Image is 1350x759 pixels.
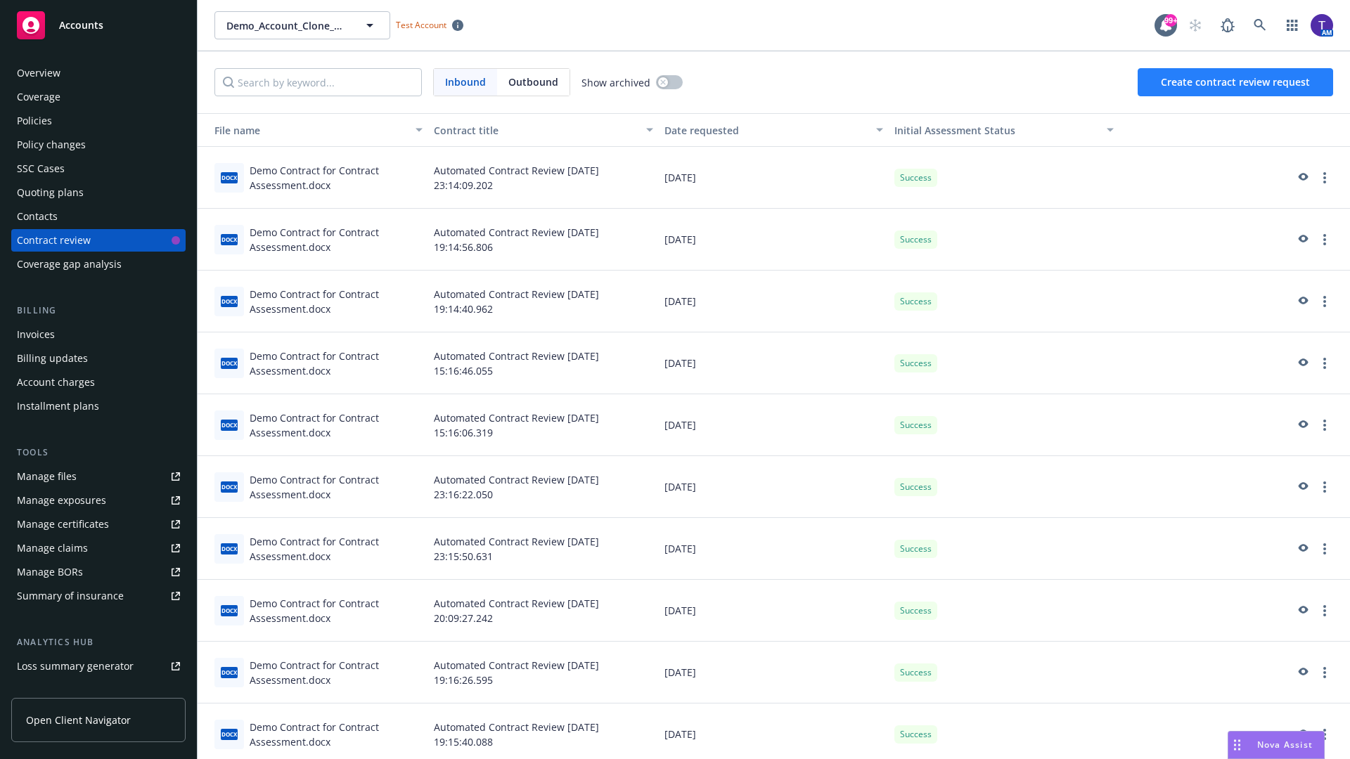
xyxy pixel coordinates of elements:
span: Success [900,357,932,370]
a: preview [1294,169,1311,186]
span: Initial Assessment Status [894,124,1015,137]
span: Success [900,171,932,184]
a: Overview [11,62,186,84]
div: [DATE] [659,580,889,642]
a: Start snowing [1181,11,1209,39]
span: Success [900,543,932,555]
div: Drag to move [1228,732,1246,758]
div: Contract review [17,229,91,252]
div: [DATE] [659,332,889,394]
div: Demo Contract for Contract Assessment.docx [250,410,423,440]
a: Billing updates [11,347,186,370]
a: more [1316,417,1333,434]
a: preview [1294,293,1311,310]
a: more [1316,664,1333,681]
div: File name [203,123,407,138]
a: Manage certificates [11,513,186,536]
a: more [1316,231,1333,248]
div: Coverage gap analysis [17,253,122,275]
a: Account charges [11,371,186,394]
a: Coverage [11,86,186,108]
span: Open Client Navigator [26,713,131,727]
a: preview [1294,602,1311,619]
div: Billing [11,304,186,318]
div: [DATE] [659,518,889,580]
div: Automated Contract Review [DATE] 20:09:27.242 [428,580,659,642]
span: Inbound [445,74,486,89]
div: [DATE] [659,147,889,209]
div: Demo Contract for Contract Assessment.docx [250,225,423,254]
button: Create contract review request [1138,68,1333,96]
span: Success [900,666,932,679]
div: Contacts [17,205,58,228]
span: Success [900,419,932,432]
span: Outbound [508,74,558,89]
span: Show archived [581,75,650,90]
div: Summary of insurance [17,585,124,607]
a: preview [1294,479,1311,495]
a: Policies [11,110,186,132]
span: Outbound [497,69,570,96]
a: more [1316,169,1333,186]
a: Manage exposures [11,489,186,512]
a: Installment plans [11,395,186,417]
button: Date requested [659,113,889,147]
div: Quoting plans [17,181,84,204]
div: Policy changes [17,134,86,156]
span: Test Account [390,18,469,32]
div: Tools [11,446,186,460]
div: Automated Contract Review [DATE] 23:14:09.202 [428,147,659,209]
div: Demo Contract for Contract Assessment.docx [250,163,423,193]
a: more [1316,355,1333,372]
span: docx [221,543,238,554]
div: Toggle SortBy [203,123,407,138]
div: [DATE] [659,209,889,271]
span: Success [900,481,932,493]
span: docx [221,729,238,739]
a: more [1316,479,1333,495]
span: Create contract review request [1161,75,1310,89]
a: preview [1294,231,1311,248]
a: SSC Cases [11,157,186,180]
div: Manage files [17,465,77,488]
div: Demo Contract for Contract Assessment.docx [250,596,423,625]
span: Success [900,233,932,246]
div: Automated Contract Review [DATE] 15:16:06.319 [428,394,659,456]
div: Demo Contract for Contract Assessment.docx [250,720,423,749]
div: Automated Contract Review [DATE] 19:14:40.962 [428,271,659,332]
div: [DATE] [659,642,889,703]
button: Nova Assist [1228,731,1325,759]
div: Automated Contract Review [DATE] 23:15:50.631 [428,518,659,580]
img: photo [1311,14,1333,37]
a: Contacts [11,205,186,228]
div: Manage BORs [17,561,83,583]
div: Billing updates [17,347,88,370]
a: Search [1246,11,1274,39]
a: preview [1294,664,1311,681]
a: Contract review [11,229,186,252]
a: preview [1294,726,1311,743]
div: Demo Contract for Contract Assessment.docx [250,472,423,502]
a: Switch app [1278,11,1306,39]
a: Loss summary generator [11,655,186,677]
a: Manage claims [11,537,186,559]
a: more [1316,293,1333,310]
button: Demo_Account_Clone_QA_CR_Tests_Demo [214,11,390,39]
a: more [1316,540,1333,557]
button: Contract title [428,113,659,147]
div: Coverage [17,86,60,108]
div: Contract title [434,123,638,138]
div: Demo Contract for Contract Assessment.docx [250,658,423,687]
span: docx [221,358,238,368]
span: Success [900,728,932,741]
div: Toggle SortBy [894,123,1098,138]
div: Analytics hub [11,635,186,649]
span: docx [221,605,238,616]
span: docx [221,172,238,183]
div: Automated Contract Review [DATE] 15:16:46.055 [428,332,659,394]
input: Search by keyword... [214,68,422,96]
a: Invoices [11,323,186,346]
div: Manage certificates [17,513,109,536]
div: Overview [17,62,60,84]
